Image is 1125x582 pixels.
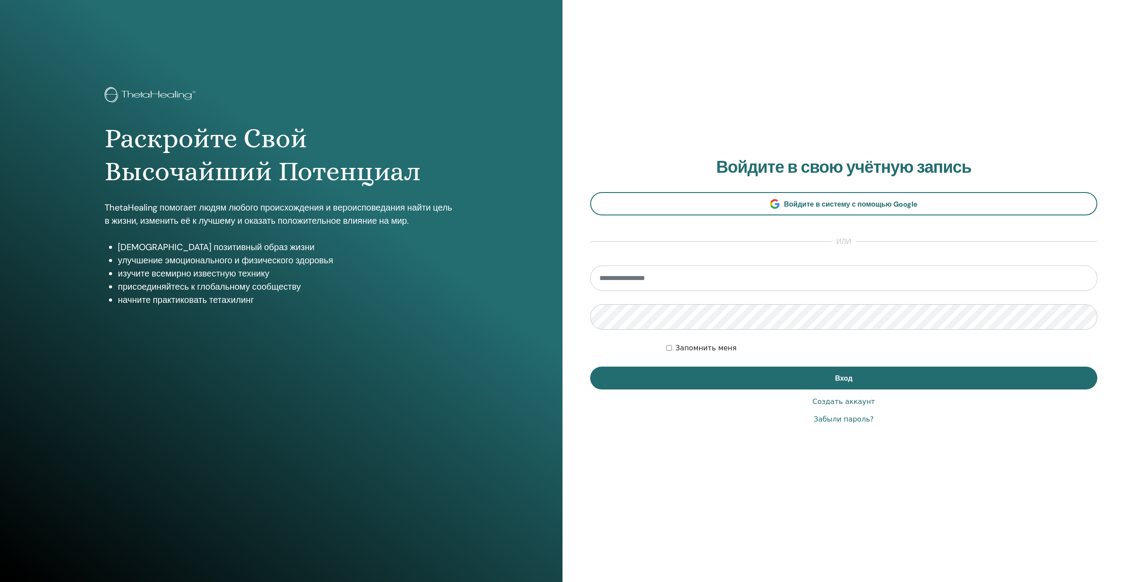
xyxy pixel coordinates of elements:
[590,367,1097,389] button: Вход
[813,397,875,406] ya-tr-span: Создать аккаунт
[590,192,1097,215] a: Войдите в систему с помощью Google
[814,415,874,423] ya-tr-span: Забыли пароль?
[835,374,853,383] ya-tr-span: Вход
[118,281,301,292] ya-tr-span: присоединяйтесь к глобальному сообществу
[118,241,314,253] ya-tr-span: [DEMOGRAPHIC_DATA] позитивный образ жизни
[814,414,874,425] a: Забыли пароль?
[118,294,254,306] ya-tr-span: начните практиковать тетахилинг
[716,156,972,178] ya-tr-span: Войдите в свою учётную запись
[118,255,333,266] ya-tr-span: улучшение эмоционального и физического здоровья
[105,202,452,226] ya-tr-span: ThetaHealing помогает людям любого происхождения и вероисповедания найти цель в жизни, изменить е...
[118,268,269,279] ya-tr-span: изучите всемирно известную технику
[105,123,421,186] ya-tr-span: Раскройте Свой Высочайший Потенциал
[675,344,737,352] ya-tr-span: Запомнить меня
[813,396,875,407] a: Создать аккаунт
[666,343,1097,353] div: Сохраняйте мою аутентификацию на неопределённый срок или до тех пор, пока я не выйду из системы в...
[836,237,851,246] ya-tr-span: или
[784,200,918,209] ya-tr-span: Войдите в систему с помощью Google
